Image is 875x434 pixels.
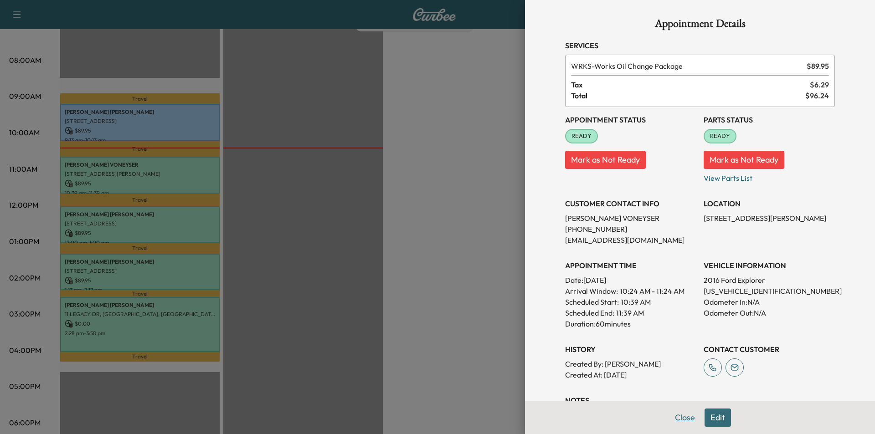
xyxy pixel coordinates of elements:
[565,18,835,33] h1: Appointment Details
[565,369,696,380] p: Created At : [DATE]
[565,224,696,235] p: [PHONE_NUMBER]
[704,344,835,355] h3: CONTACT CUSTOMER
[704,169,835,184] p: View Parts List
[705,132,736,141] span: READY
[571,90,805,101] span: Total
[810,79,829,90] span: $ 6.29
[565,286,696,296] p: Arrival Window:
[704,114,835,125] h3: Parts Status
[704,198,835,209] h3: LOCATION
[704,307,835,318] p: Odometer Out: N/A
[807,61,829,71] span: $ 89.95
[566,132,597,141] span: READY
[565,395,835,406] h3: NOTES
[621,296,651,307] p: 10:39 AM
[620,286,685,296] span: 10:24 AM - 11:24 AM
[565,296,619,307] p: Scheduled Start:
[704,260,835,271] h3: VEHICLE INFORMATION
[565,307,614,318] p: Scheduled End:
[565,213,696,224] p: [PERSON_NAME] VONEYSER
[565,198,696,209] h3: CUSTOMER CONTACT INFO
[565,235,696,245] p: [EMAIL_ADDRESS][DOMAIN_NAME]
[805,90,829,101] span: $ 96.24
[669,408,701,427] button: Close
[616,307,644,318] p: 11:39 AM
[565,275,696,286] p: Date: [DATE]
[565,260,696,271] h3: APPOINTMENT TIME
[565,318,696,329] p: Duration: 60 minutes
[571,61,803,71] span: Works Oil Change Package
[704,151,784,169] button: Mark as Not Ready
[565,344,696,355] h3: History
[704,296,835,307] p: Odometer In: N/A
[704,286,835,296] p: [US_VEHICLE_IDENTIFICATION_NUMBER]
[571,79,810,90] span: Tax
[565,151,646,169] button: Mark as Not Ready
[704,213,835,224] p: [STREET_ADDRESS][PERSON_NAME]
[704,275,835,286] p: 2016 Ford Explorer
[705,408,731,427] button: Edit
[565,40,835,51] h3: Services
[565,358,696,369] p: Created By : [PERSON_NAME]
[565,114,696,125] h3: Appointment Status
